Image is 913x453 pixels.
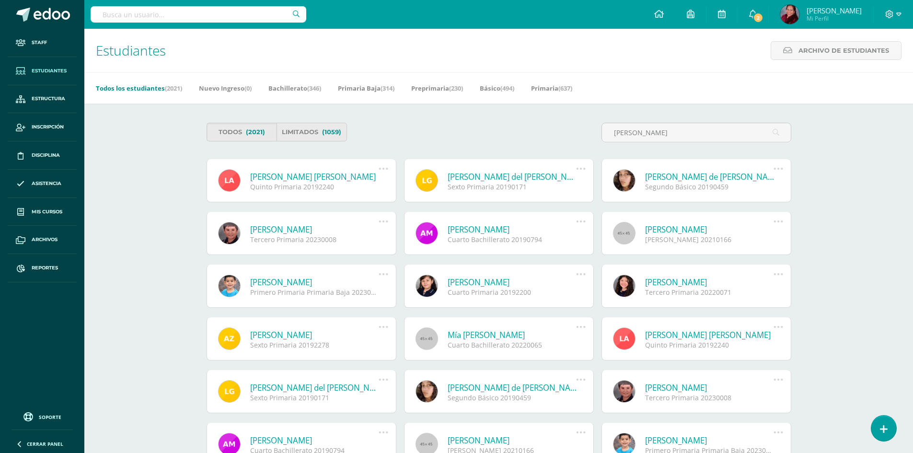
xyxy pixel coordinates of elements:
[448,435,577,446] a: [PERSON_NAME]
[250,235,379,244] div: Tercero Primaria 20230008
[807,14,862,23] span: Mi Perfil
[8,141,77,170] a: Disciplina
[8,85,77,114] a: Estructura
[645,393,774,402] div: Tercero Primaria 20230008
[448,182,577,191] div: Sexto Primaria 20190171
[448,288,577,297] div: Cuarto Primaria 20192200
[250,382,379,393] a: [PERSON_NAME] del [PERSON_NAME]
[32,123,64,131] span: Inscripción
[448,329,577,340] a: Mía [PERSON_NAME]
[32,236,58,244] span: Archivos
[798,42,889,59] span: Archivo de Estudiantes
[448,235,577,244] div: Cuarto Bachillerato 20190794
[32,39,47,46] span: Staff
[32,95,65,103] span: Estructura
[8,170,77,198] a: Asistencia
[250,435,379,446] a: [PERSON_NAME]
[246,123,265,141] span: (2021)
[165,84,182,93] span: (2021)
[480,81,514,96] a: Básico(494)
[8,226,77,254] a: Archivos
[8,113,77,141] a: Inscripción
[96,41,166,59] span: Estudiantes
[753,12,763,23] span: 2
[32,151,60,159] span: Disciplina
[771,41,901,60] a: Archivo de Estudiantes
[8,29,77,57] a: Staff
[268,81,321,96] a: Bachillerato(346)
[645,224,774,235] a: [PERSON_NAME]
[558,84,572,93] span: (637)
[250,329,379,340] a: [PERSON_NAME]
[602,123,791,142] input: Busca al estudiante aquí...
[807,6,862,15] span: [PERSON_NAME]
[645,435,774,446] a: [PERSON_NAME]
[448,393,577,402] div: Segundo Básico 20190459
[250,340,379,349] div: Sexto Primaria 20192278
[277,123,347,141] a: Limitados(1059)
[645,182,774,191] div: Segundo Básico 20190459
[250,277,379,288] a: [PERSON_NAME]
[32,264,58,272] span: Reportes
[322,123,341,141] span: (1059)
[448,277,577,288] a: [PERSON_NAME]
[244,84,252,93] span: (0)
[8,198,77,226] a: Mis cursos
[250,393,379,402] div: Sexto Primaria 20190171
[645,235,774,244] div: [PERSON_NAME] 20210166
[449,84,463,93] span: (230)
[250,182,379,191] div: Quinto Primaria 20192240
[32,180,61,187] span: Asistencia
[381,84,394,93] span: (314)
[645,382,774,393] a: [PERSON_NAME]
[250,171,379,182] a: [PERSON_NAME] [PERSON_NAME]
[307,84,321,93] span: (346)
[531,81,572,96] a: Primaria(637)
[96,81,182,96] a: Todos los estudiantes(2021)
[27,441,63,447] span: Cerrar panel
[645,277,774,288] a: [PERSON_NAME]
[448,382,577,393] a: [PERSON_NAME] de [PERSON_NAME]
[8,254,77,282] a: Reportes
[645,329,774,340] a: [PERSON_NAME] [PERSON_NAME]
[32,208,62,216] span: Mis cursos
[448,171,577,182] a: [PERSON_NAME] del [PERSON_NAME]
[411,81,463,96] a: Preprimaria(230)
[250,224,379,235] a: [PERSON_NAME]
[448,224,577,235] a: [PERSON_NAME]
[780,5,799,24] img: 00c1b1db20a3e38a90cfe610d2c2e2f3.png
[338,81,394,96] a: Primaria Baja(314)
[32,67,67,75] span: Estudiantes
[500,84,514,93] span: (494)
[645,288,774,297] div: Tercero Primaria 20220071
[12,410,73,423] a: Soporte
[250,288,379,297] div: Primero Primaria Primaria Baja 20230199
[199,81,252,96] a: Nuevo Ingreso(0)
[645,340,774,349] div: Quinto Primaria 20192240
[645,171,774,182] a: [PERSON_NAME] de [PERSON_NAME]
[448,340,577,349] div: Cuarto Bachillerato 20220065
[8,57,77,85] a: Estudiantes
[91,6,306,23] input: Busca un usuario...
[207,123,277,141] a: Todos(2021)
[39,414,61,420] span: Soporte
